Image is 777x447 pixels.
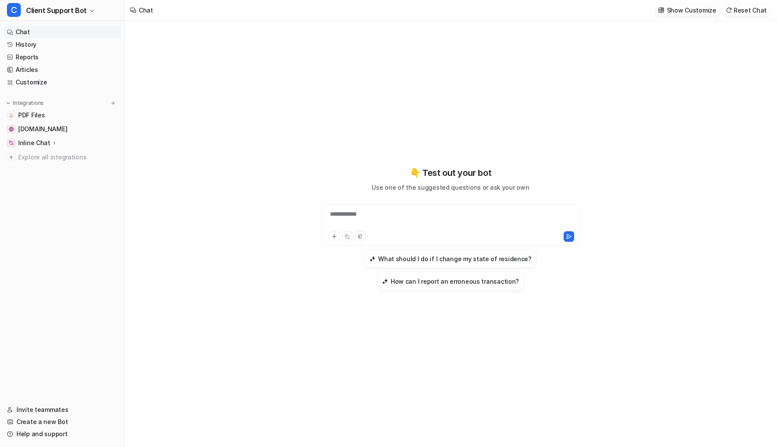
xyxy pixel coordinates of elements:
[3,416,121,428] a: Create a new Bot
[9,140,14,146] img: Inline Chat
[726,7,732,13] img: reset
[5,100,11,106] img: expand menu
[3,428,121,440] a: Help and support
[372,183,529,192] p: Use one of the suggested questions or ask your own
[3,39,121,51] a: History
[656,4,720,16] button: Show Customize
[3,151,121,163] a: Explore all integrations
[3,26,121,38] a: Chat
[3,76,121,88] a: Customize
[723,4,770,16] button: Reset Chat
[3,109,121,121] a: PDF FilesPDF Files
[3,51,121,63] a: Reports
[3,404,121,416] a: Invite teammates
[391,277,519,286] h3: How can I report an erroneous transaction?
[7,153,16,162] img: explore all integrations
[110,100,116,106] img: menu_add.svg
[3,99,46,107] button: Integrations
[658,7,664,13] img: customize
[18,125,67,133] span: [DOMAIN_NAME]
[9,126,14,132] img: www.bitgo.com
[377,272,524,291] button: How can I report an erroneous transaction?How can I report an erroneous transaction?
[378,254,532,263] h3: What should I do if I change my state of residence?
[7,3,21,17] span: C
[369,256,375,262] img: What should I do if I change my state of residence?
[364,249,537,268] button: What should I do if I change my state of residence?What should I do if I change my state of resid...
[18,150,118,164] span: Explore all integrations
[18,139,50,147] p: Inline Chat
[382,278,388,285] img: How can I report an erroneous transaction?
[9,113,14,118] img: PDF Files
[667,6,716,15] p: Show Customize
[410,166,491,179] p: 👇 Test out your bot
[18,111,45,120] span: PDF Files
[3,64,121,76] a: Articles
[139,6,153,15] div: Chat
[13,100,44,107] p: Integrations
[3,123,121,135] a: www.bitgo.com[DOMAIN_NAME]
[26,4,87,16] span: Client Support Bot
